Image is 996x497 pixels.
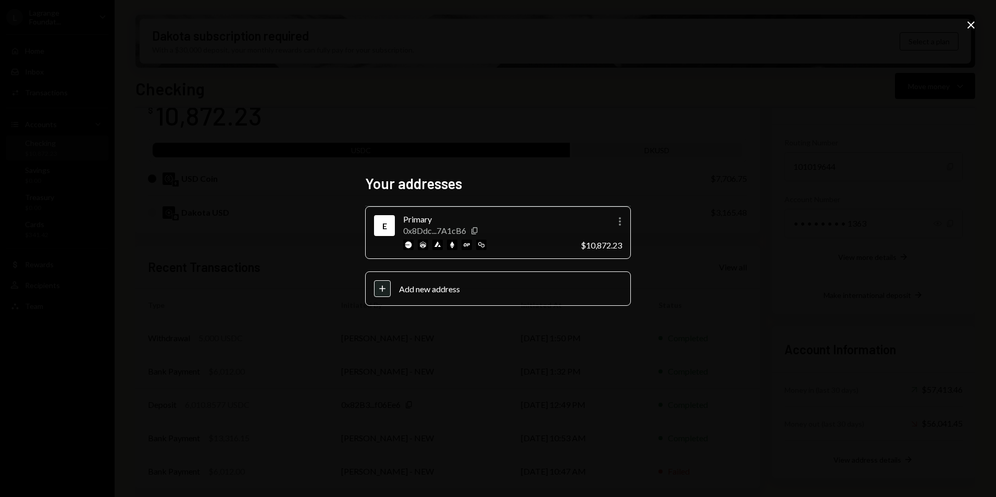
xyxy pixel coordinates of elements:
div: Add new address [399,284,622,294]
img: arbitrum-mainnet [418,240,428,250]
div: Ethereum [376,217,393,234]
div: 0x8Ddc...7A1cB6 [403,226,466,235]
h2: Your addresses [365,173,631,194]
button: Add new address [365,271,631,306]
img: base-mainnet [403,240,414,250]
div: $10,872.23 [581,240,622,250]
img: polygon-mainnet [476,240,487,250]
div: Primary [403,213,572,226]
img: ethereum-mainnet [447,240,457,250]
img: optimism-mainnet [462,240,472,250]
img: avalanche-mainnet [432,240,443,250]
